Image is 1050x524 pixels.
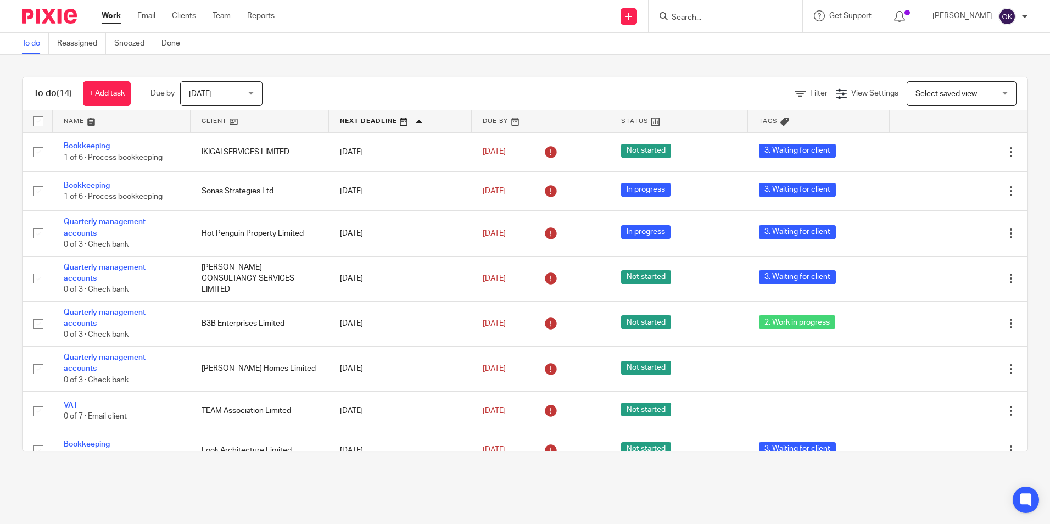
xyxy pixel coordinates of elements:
td: [PERSON_NAME] CONSULTANCY SERVICES LIMITED [191,256,328,301]
span: (14) [57,89,72,98]
span: Not started [621,442,671,456]
span: In progress [621,183,671,197]
a: Team [213,10,231,21]
td: [DATE] [329,132,472,171]
a: Reassigned [57,33,106,54]
a: Quarterly management accounts [64,354,146,372]
span: Tags [759,118,778,124]
img: Pixie [22,9,77,24]
span: [DATE] [483,365,506,372]
td: [DATE] [329,256,472,301]
td: [DATE] [329,392,472,431]
a: Done [161,33,188,54]
td: B3B Enterprises Limited [191,301,328,346]
td: IKIGAI SERVICES LIMITED [191,132,328,171]
td: [DATE] [329,171,472,210]
span: 0 of 3 · Check bank [64,286,129,293]
span: 0 of 3 · Check bank [64,331,129,339]
span: [DATE] [483,148,506,156]
p: [PERSON_NAME] [932,10,993,21]
p: Due by [150,88,175,99]
span: Not started [621,315,671,329]
a: Bookkeeping [64,182,110,189]
span: Filter [810,90,828,97]
span: [DATE] [483,187,506,195]
a: Bookkeeping [64,441,110,448]
td: [DATE] [329,431,472,470]
td: TEAM Association Limited [191,392,328,431]
span: [DATE] [483,447,506,454]
div: --- [759,363,879,374]
td: [DATE] [329,211,472,256]
a: VAT [64,402,77,409]
span: 2. Work in progress [759,315,835,329]
a: Clients [172,10,196,21]
span: Get Support [829,12,872,20]
a: Quarterly management accounts [64,309,146,327]
span: View Settings [851,90,898,97]
span: 3. Waiting for client [759,144,836,158]
span: [DATE] [189,90,212,98]
span: 1 of 6 · Process bookkeeping [64,193,163,200]
td: [DATE] [329,346,472,391]
td: Sonas Strategies Ltd [191,171,328,210]
td: [PERSON_NAME] Homes Limited [191,346,328,391]
span: [DATE] [483,407,506,415]
span: 1 of 6 · Process bookkeeping [64,154,163,161]
a: Snoozed [114,33,153,54]
a: Work [102,10,121,21]
a: Email [137,10,155,21]
input: Search [671,13,769,23]
a: To do [22,33,49,54]
h1: To do [33,88,72,99]
span: In progress [621,225,671,239]
span: Not started [621,144,671,158]
a: Quarterly management accounts [64,264,146,282]
span: 3. Waiting for client [759,225,836,239]
a: Bookkeeping [64,142,110,150]
td: Hot Penguin Property Limited [191,211,328,256]
a: Reports [247,10,275,21]
span: 0 of 3 · Check bank [64,241,129,248]
span: 0 of 7 · Email client [64,413,127,421]
span: [DATE] [483,230,506,237]
span: 3. Waiting for client [759,442,836,456]
a: Quarterly management accounts [64,218,146,237]
span: [DATE] [483,275,506,282]
td: Look Architecture Limited [191,431,328,470]
span: Not started [621,403,671,416]
span: [DATE] [483,320,506,327]
span: 3. Waiting for client [759,183,836,197]
div: --- [759,405,879,416]
a: + Add task [83,81,131,106]
span: 3. Waiting for client [759,270,836,284]
td: [DATE] [329,301,472,346]
span: Select saved view [915,90,977,98]
span: Not started [621,361,671,375]
span: Not started [621,270,671,284]
span: 0 of 3 · Check bank [64,376,129,384]
img: svg%3E [998,8,1016,25]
